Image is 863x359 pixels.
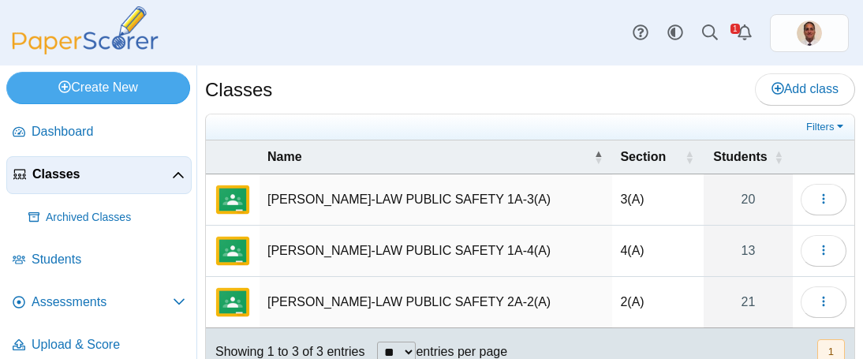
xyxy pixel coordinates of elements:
span: Dashboard [32,123,185,140]
img: PaperScorer [6,6,164,54]
img: External class connected through Google Classroom [214,181,252,219]
a: Assessments [6,284,192,322]
h1: Classes [205,77,272,103]
span: Section [620,150,666,163]
span: Students [32,251,185,268]
td: 3(A) [612,174,704,226]
span: Name : Activate to invert sorting [593,140,603,174]
td: [PERSON_NAME]-LAW PUBLIC SAFETY 2A-2(A) [260,277,612,328]
a: Add class [755,73,855,105]
label: entries per page [416,345,507,358]
a: Archived Classes [22,199,192,237]
img: ps.Ni4pAljhT6U1C40V [797,21,822,46]
a: Filters [802,119,850,135]
td: 2(A) [612,277,704,328]
span: Students : Activate to sort [774,140,783,174]
span: Name [267,150,302,163]
a: Students [6,241,192,279]
img: External class connected through Google Classroom [214,232,252,270]
span: jeremy necaise [797,21,822,46]
span: Archived Classes [46,210,185,226]
a: Create New [6,72,190,103]
td: 4(A) [612,226,704,277]
a: 21 [704,277,793,327]
span: Add class [771,82,839,95]
span: Upload & Score [32,336,185,353]
a: Alerts [727,16,762,50]
a: Dashboard [6,114,192,151]
a: PaperScorer [6,43,164,57]
a: ps.Ni4pAljhT6U1C40V [770,14,849,52]
span: Section : Activate to sort [685,140,694,174]
td: [PERSON_NAME]-LAW PUBLIC SAFETY 1A-4(A) [260,226,612,277]
a: 13 [704,226,793,276]
img: External class connected through Google Classroom [214,283,252,321]
span: Students [713,150,767,163]
a: Classes [6,156,192,194]
td: [PERSON_NAME]-LAW PUBLIC SAFETY 1A-3(A) [260,174,612,226]
span: Classes [32,166,172,183]
a: 20 [704,174,793,225]
span: Assessments [32,294,173,311]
